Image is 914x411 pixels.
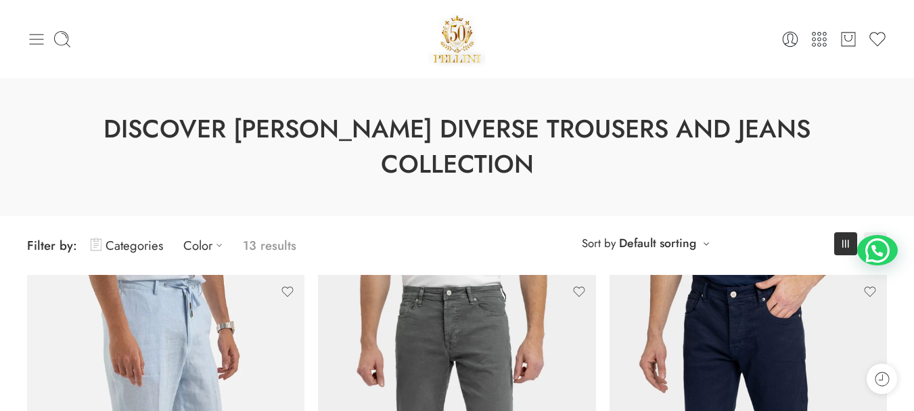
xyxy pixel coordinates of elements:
[243,230,296,261] p: 13 results
[839,30,858,49] a: Cart
[781,30,800,49] a: Login / Register
[582,232,616,255] span: Sort by
[34,112,880,182] h1: Discover [PERSON_NAME] Diverse Trousers and Jeans Collection
[868,30,887,49] a: Wishlist
[619,234,696,253] a: Default sorting
[27,236,77,255] span: Filter by:
[428,10,486,68] a: Pellini -
[428,10,486,68] img: Pellini
[183,230,229,261] a: Color
[91,230,163,261] a: Categories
